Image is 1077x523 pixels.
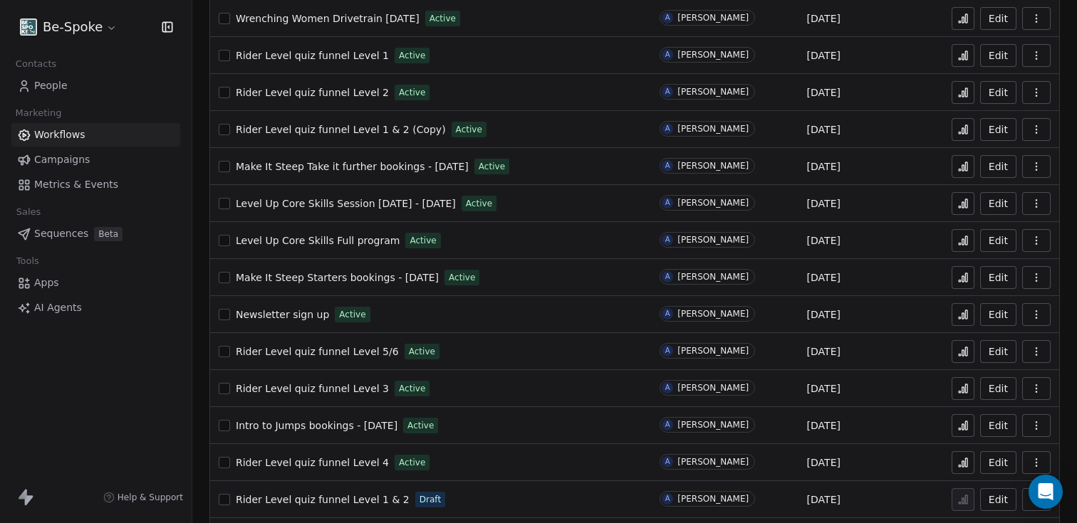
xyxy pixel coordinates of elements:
span: [DATE] [807,159,841,174]
span: Intro to Jumps bookings - [DATE] [236,420,397,431]
a: Rider Level quiz funnel Level 1 & 2 [236,492,410,507]
span: Active [339,308,365,321]
a: Rider Level quiz funnel Level 5/6 [236,344,399,359]
span: Rider Level quiz funnel Level 1 & 2 (Copy) [236,124,446,135]
span: Active [399,86,425,99]
div: [PERSON_NAME] [677,494,749,504]
span: [DATE] [807,48,841,63]
div: [PERSON_NAME] [677,13,749,23]
div: [PERSON_NAME] [677,161,749,171]
span: [DATE] [807,381,841,396]
a: Wrenching Women Drivetrain [DATE] [236,11,420,26]
div: [PERSON_NAME] [677,87,749,97]
img: Facebook%20profile%20picture.png [20,19,37,36]
a: Make It Steep Take it further bookings - [DATE] [236,159,469,174]
div: [PERSON_NAME] [677,457,749,467]
span: Newsletter sign up [236,309,329,320]
span: [DATE] [807,307,841,322]
span: Rider Level quiz funnel Level 1 & 2 [236,494,410,505]
div: [PERSON_NAME] [677,309,749,319]
a: Rider Level quiz funnel Level 1 [236,48,389,63]
span: [DATE] [807,122,841,137]
div: [PERSON_NAME] [677,235,749,245]
span: Apps [34,275,59,290]
a: Level Up Core Skills Full program [236,233,400,248]
a: Rider Level quiz funnel Level 1 & 2 (Copy) [236,122,446,137]
button: Edit [980,414,1016,437]
div: Open Intercom Messenger [1029,475,1063,509]
div: A [665,123,670,134]
a: Metrics & Events [11,173,180,196]
a: Edit [980,488,1016,511]
span: Contacts [9,53,63,75]
div: A [665,234,670,245]
span: AI Agents [34,300,82,315]
div: A [665,345,670,356]
a: Level Up Core Skills Session [DATE] - [DATE] [236,196,456,211]
div: [PERSON_NAME] [677,346,749,356]
div: A [665,271,670,282]
span: Be-Spoke [43,18,103,36]
span: [DATE] [807,233,841,248]
button: Edit [980,451,1016,474]
button: Edit [980,377,1016,400]
a: Make It Steep Starters bookings - [DATE] [236,270,439,285]
span: Active [399,456,425,469]
button: Edit [980,44,1016,67]
a: Intro to Jumps bookings - [DATE] [236,418,397,433]
span: Active [430,12,456,25]
button: Edit [980,192,1016,215]
span: Tools [10,250,45,272]
span: [DATE] [807,492,841,507]
div: [PERSON_NAME] [677,198,749,208]
div: A [665,493,670,504]
span: Rider Level quiz funnel Level 5/6 [236,346,399,357]
a: Edit [980,7,1016,30]
a: Edit [980,155,1016,178]
span: [DATE] [807,418,841,433]
div: A [665,160,670,171]
button: Edit [980,229,1016,252]
span: [DATE] [807,196,841,211]
span: Wrenching Women Drivetrain [DATE] [236,13,420,24]
a: AI Agents [11,296,180,319]
button: Edit [980,340,1016,363]
div: A [665,419,670,430]
button: Edit [980,303,1016,326]
a: Rider Level quiz funnel Level 3 [236,381,389,396]
div: [PERSON_NAME] [677,124,749,134]
span: [DATE] [807,270,841,285]
span: Campaigns [34,152,90,167]
span: Active [410,234,436,247]
span: Workflows [34,127,85,142]
div: A [665,456,670,467]
a: Campaigns [11,148,180,171]
div: [PERSON_NAME] [677,50,749,60]
span: [DATE] [807,455,841,470]
span: Rider Level quiz funnel Level 2 [236,87,389,98]
span: Active [399,382,425,395]
span: Rider Level quiz funnel Level 1 [236,50,389,61]
span: Active [409,345,435,358]
span: [DATE] [807,344,841,359]
button: Edit [980,266,1016,289]
a: Help & Support [103,492,183,503]
span: Make It Steep Starters bookings - [DATE] [236,272,439,283]
div: A [665,308,670,319]
span: Sales [10,201,47,223]
span: [DATE] [807,11,841,26]
span: Metrics & Events [34,177,118,192]
button: Edit [980,118,1016,141]
a: People [11,74,180,97]
a: Rider Level quiz funnel Level 2 [236,85,389,100]
span: Active [407,419,434,432]
span: Level Up Core Skills Full program [236,235,400,246]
